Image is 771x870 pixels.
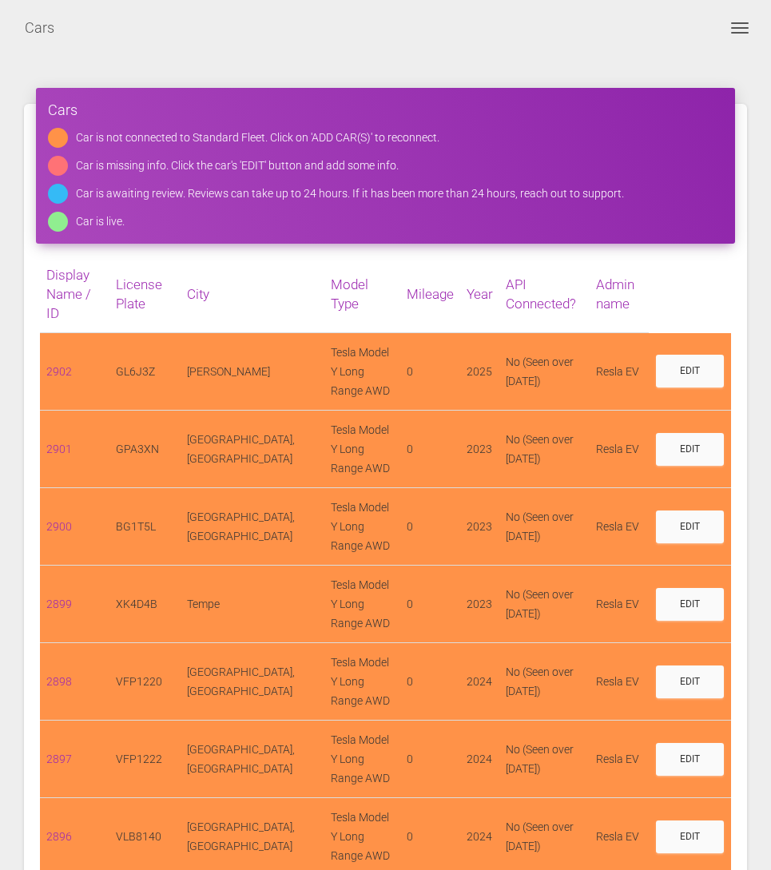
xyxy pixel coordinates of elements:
[721,18,759,38] button: Toggle navigation
[680,443,700,456] div: Edit
[460,411,499,488] td: 2023
[109,256,181,333] th: License Plate
[46,598,72,610] a: 2899
[46,365,72,378] a: 2902
[680,520,700,534] div: Edit
[460,566,499,643] td: 2023
[400,411,460,488] td: 0
[656,665,724,698] a: Edit
[499,721,590,798] td: No (Seen over [DATE])
[460,721,499,798] td: 2024
[324,643,400,721] td: Tesla Model Y Long Range AWD
[324,566,400,643] td: Tesla Model Y Long Range AWD
[109,566,181,643] td: XK4D4B
[460,643,499,721] td: 2024
[499,333,590,411] td: No (Seen over [DATE])
[181,643,324,721] td: [GEOGRAPHIC_DATA], [GEOGRAPHIC_DATA]
[499,566,590,643] td: No (Seen over [DATE])
[590,411,649,488] td: Resla EV
[400,721,460,798] td: 0
[109,333,181,411] td: GL6J3Z
[590,566,649,643] td: Resla EV
[46,520,72,533] a: 2900
[109,643,181,721] td: VFP1220
[460,256,499,333] th: Year
[680,364,700,378] div: Edit
[109,411,181,488] td: GPA3XN
[656,510,724,543] a: Edit
[400,488,460,566] td: 0
[109,488,181,566] td: BG1T5L
[656,743,724,776] a: Edit
[25,8,54,48] a: Cars
[46,443,72,455] a: 2901
[46,753,72,765] a: 2897
[76,184,624,204] div: Car is awaiting review. Reviews can take up to 24 hours. If it has been more than 24 hours, reach...
[460,488,499,566] td: 2023
[680,675,700,689] div: Edit
[499,256,590,333] th: API Connected?
[400,643,460,721] td: 0
[324,721,400,798] td: Tesla Model Y Long Range AWD
[324,333,400,411] td: Tesla Model Y Long Range AWD
[181,488,324,566] td: [GEOGRAPHIC_DATA], [GEOGRAPHIC_DATA]
[324,488,400,566] td: Tesla Model Y Long Range AWD
[590,256,649,333] th: Admin name
[656,355,724,387] a: Edit
[400,256,460,333] th: Mileage
[324,411,400,488] td: Tesla Model Y Long Range AWD
[181,566,324,643] td: Tempe
[181,333,324,411] td: [PERSON_NAME]
[181,721,324,798] td: [GEOGRAPHIC_DATA], [GEOGRAPHIC_DATA]
[46,830,72,843] a: 2896
[680,753,700,766] div: Edit
[181,411,324,488] td: [GEOGRAPHIC_DATA], [GEOGRAPHIC_DATA]
[590,333,649,411] td: Resla EV
[109,721,181,798] td: VFP1222
[680,830,700,844] div: Edit
[324,256,400,333] th: Model Type
[400,566,460,643] td: 0
[590,643,649,721] td: Resla EV
[499,411,590,488] td: No (Seen over [DATE])
[76,128,439,148] div: Car is not connected to Standard Fleet. Click on 'ADD CAR(S)' to reconnect.
[76,212,125,232] div: Car is live.
[76,156,399,176] div: Car is missing info. Click the car's 'EDIT' button and add some info.
[590,721,649,798] td: Resla EV
[181,256,324,333] th: City
[680,598,700,611] div: Edit
[46,675,72,688] a: 2898
[499,488,590,566] td: No (Seen over [DATE])
[40,256,109,333] th: Display Name / ID
[656,820,724,853] a: Edit
[460,333,499,411] td: 2025
[499,643,590,721] td: No (Seen over [DATE])
[590,488,649,566] td: Resla EV
[656,588,724,621] a: Edit
[400,333,460,411] td: 0
[48,100,723,120] h4: Cars
[656,433,724,466] a: Edit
